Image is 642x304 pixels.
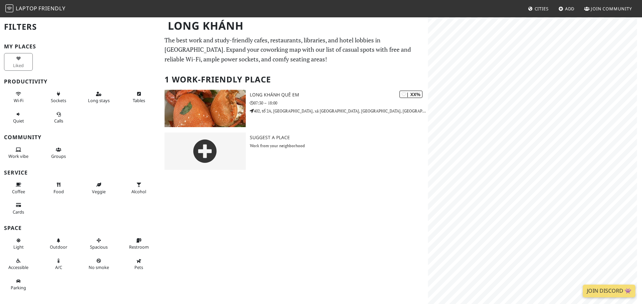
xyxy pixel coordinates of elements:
[4,134,156,140] h3: Community
[124,255,153,273] button: Pets
[54,118,63,124] span: Video/audio calls
[44,255,73,273] button: A/C
[134,264,143,270] span: Pet friendly
[250,92,428,98] h3: Long Khánh Quê Em
[124,88,153,106] button: Tables
[13,209,24,215] span: Credit cards
[250,100,428,106] p: 07:30 – 18:00
[4,179,33,197] button: Coffee
[4,109,33,126] button: Quiet
[250,142,428,149] p: Work from your neighborhood
[44,88,73,106] button: Sockets
[44,179,73,197] button: Food
[84,235,113,253] button: Spacious
[8,153,28,159] span: People working
[14,97,23,103] span: Stable Wi-Fi
[92,189,106,195] span: Veggie
[131,189,146,195] span: Alcohol
[556,3,577,15] a: Add
[13,118,24,124] span: Quiet
[160,132,428,170] a: Suggest a Place Work from your neighborhood
[399,90,423,98] div: | XX%
[16,5,37,12] span: Laptop
[4,200,33,217] button: Cards
[4,144,33,162] button: Work vibe
[4,225,156,231] h3: Space
[250,135,428,140] h3: Suggest a Place
[525,3,551,15] a: Cities
[583,285,635,297] a: Join Discord 👾
[55,264,62,270] span: Air conditioned
[38,5,65,12] span: Friendly
[165,90,246,127] img: Long Khánh Quê Em
[90,244,108,250] span: Spacious
[89,264,109,270] span: Smoke free
[163,17,427,35] h1: Long Khánh
[11,285,26,291] span: Parking
[44,144,73,162] button: Groups
[124,235,153,253] button: Restroom
[44,109,73,126] button: Calls
[84,179,113,197] button: Veggie
[4,276,33,293] button: Parking
[53,189,64,195] span: Food
[88,97,110,103] span: Long stays
[565,6,575,12] span: Add
[4,17,156,37] h2: Filters
[12,189,25,195] span: Coffee
[165,69,424,90] h2: 1 Work-Friendly Place
[535,6,549,12] span: Cities
[13,244,24,250] span: Natural light
[250,108,428,114] p: 402, tổ 2A, [GEOGRAPHIC_DATA], xã [GEOGRAPHIC_DATA], [GEOGRAPHIC_DATA], [GEOGRAPHIC_DATA]
[4,170,156,176] h3: Service
[4,78,156,85] h3: Productivity
[581,3,635,15] a: Join Community
[133,97,145,103] span: Work-friendly tables
[165,35,424,64] p: The best work and study-friendly cafes, restaurants, libraries, and hotel lobbies in [GEOGRAPHIC_...
[84,88,113,106] button: Long stays
[50,244,67,250] span: Outdoor area
[84,255,113,273] button: No smoke
[51,153,66,159] span: Group tables
[165,132,246,170] img: gray-place-d2bdb4477600e061c01bd816cc0f2ef0cfcb1ca9e3ad78868dd16fb2af073a21.png
[51,97,66,103] span: Power sockets
[44,235,73,253] button: Outdoor
[8,264,28,270] span: Accessible
[4,255,33,273] button: Accessible
[591,6,632,12] span: Join Community
[5,4,13,12] img: LaptopFriendly
[129,244,149,250] span: Restroom
[4,235,33,253] button: Light
[4,88,33,106] button: Wi-Fi
[5,3,66,15] a: LaptopFriendly LaptopFriendly
[4,43,156,50] h3: My Places
[124,179,153,197] button: Alcohol
[160,90,428,127] a: Long Khánh Quê Em | XX% Long Khánh Quê Em 07:30 – 18:00 402, tổ 2A, [GEOGRAPHIC_DATA], xã [GEOGRA...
